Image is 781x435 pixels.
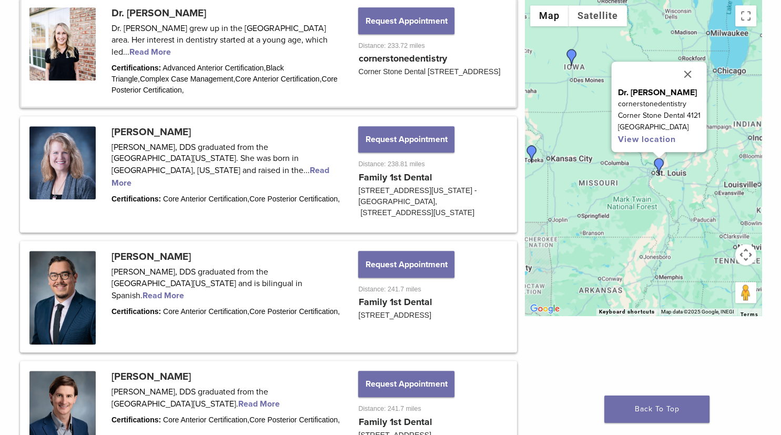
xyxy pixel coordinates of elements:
button: Show street map [530,5,569,26]
div: Dr. Todd Gentling [511,233,528,250]
a: Open this area in Google Maps (opens a new window) [528,302,562,316]
div: Dr. Sonya Stoltze [563,49,580,66]
img: Google [528,302,562,316]
button: Request Appointment [358,7,454,34]
a: Back To Top [604,396,709,423]
p: cornerstonedentistry [617,98,700,110]
button: Request Appointment [358,371,454,397]
a: Terms [741,311,758,318]
p: Dr. [PERSON_NAME] [617,87,700,98]
button: Toggle fullscreen view [735,5,756,26]
button: Request Appointment [358,251,454,277]
button: Request Appointment [358,126,454,153]
button: Keyboard shortcuts [599,308,655,316]
span: Map data ©2025 Google, INEGI [661,309,734,315]
div: Dr. Lauren Wilson [651,158,667,175]
button: Close [675,62,700,87]
button: Show satellite imagery [569,5,627,26]
p: Corner Stone Dental 4121 [617,110,700,122]
p: [GEOGRAPHIC_DATA] [617,122,700,133]
a: View location [617,134,675,145]
button: Drag Pegman onto the map to open Street View [735,282,756,303]
button: Map camera controls [735,244,756,265]
div: Dr. Kelly Miller [523,145,540,162]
